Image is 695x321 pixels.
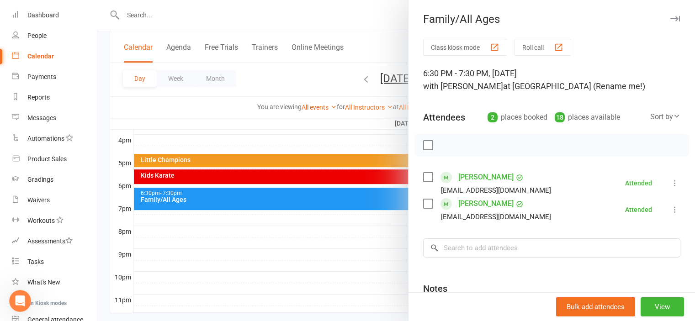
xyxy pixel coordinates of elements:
[27,135,64,142] div: Automations
[12,231,96,252] a: Assessments
[27,176,53,183] div: Gradings
[441,211,551,223] div: [EMAIL_ADDRESS][DOMAIN_NAME]
[12,46,96,67] a: Calendar
[12,149,96,169] a: Product Sales
[27,217,55,224] div: Workouts
[458,170,514,184] a: [PERSON_NAME]
[625,180,652,186] div: Attended
[641,297,684,316] button: View
[409,13,695,26] div: Family/All Ages
[12,67,96,87] a: Payments
[6,4,23,21] button: go back
[26,5,41,20] div: Profile image for Jia
[556,297,635,316] button: Bulk add attendees
[44,11,63,21] p: Active
[27,73,56,80] div: Payments
[136,205,168,214] div: Thanks Jia
[128,199,175,219] div: Thanks Jia
[44,5,53,11] h1: Jia
[12,210,96,231] a: Workouts
[7,152,175,199] div: Anthony says…
[40,226,168,270] div: Feel free to reach out to [PERSON_NAME] to confirm any of this as well ( I believe they did when ...
[423,111,465,124] div: Attendees
[12,26,96,46] a: People
[160,4,177,20] div: Close
[7,106,150,135] div: Hi [PERSON_NAME], sure, just having a look for you now.Jia • 1m ago
[33,152,175,198] div: I would just like the same system copied over from [PERSON_NAME] dojo please - as we are working ...
[515,39,571,56] button: Roll call
[27,11,59,19] div: Dashboard
[625,206,652,213] div: Attended
[29,251,36,258] button: Emoji picker
[27,94,50,101] div: Reports
[27,237,73,245] div: Assessments
[7,106,175,152] div: Jia says…
[143,4,160,21] button: Home
[423,67,680,93] div: 6:30 PM - 7:30 PM, [DATE]
[14,251,21,258] button: Upload attachment
[27,258,44,265] div: Tasks
[458,196,514,211] a: [PERSON_NAME]
[423,81,503,91] span: with [PERSON_NAME]
[33,220,175,276] div: Feel free to reach out to [PERSON_NAME] to confirm any of this as well ( I believe they did when ...
[12,190,96,210] a: Waivers
[423,238,680,258] input: Search to add attendees
[488,112,498,122] div: 2
[488,111,547,124] div: places booked
[423,282,447,295] div: Notes
[157,247,171,262] button: Send a message…
[12,87,96,108] a: Reports
[12,272,96,293] a: What's New
[43,251,51,258] button: Gif picker
[15,137,49,142] div: Jia • 1m ago
[40,157,168,193] div: I would just like the same system copied over from [PERSON_NAME] dojo please - as we are working ...
[15,58,168,93] div: Are you looking to replicate [PERSON_NAME]'s exact belt structures and requirements for these sty...
[9,290,31,312] iframe: Intercom live chat
[423,39,507,56] button: Class kiosk mode
[12,252,96,272] a: Tasks
[15,112,143,130] div: Hi [PERSON_NAME], sure, just having a look for you now.
[441,184,551,196] div: [EMAIL_ADDRESS][DOMAIN_NAME]
[555,112,565,122] div: 18
[27,53,54,60] div: Calendar
[650,111,680,123] div: Sort by
[7,220,175,287] div: Anthony says…
[27,196,50,204] div: Waivers
[7,199,175,220] div: Anthony says…
[27,279,60,286] div: What's New
[27,32,47,39] div: People
[27,155,67,163] div: Product Sales
[555,111,620,124] div: places available
[12,169,96,190] a: Gradings
[12,5,96,26] a: Dashboard
[8,232,175,247] textarea: Message…
[58,251,65,258] button: Start recording
[12,108,96,128] a: Messages
[503,81,645,91] span: at [GEOGRAPHIC_DATA] (Rename me!)
[12,128,96,149] a: Automations
[27,114,56,121] div: Messages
